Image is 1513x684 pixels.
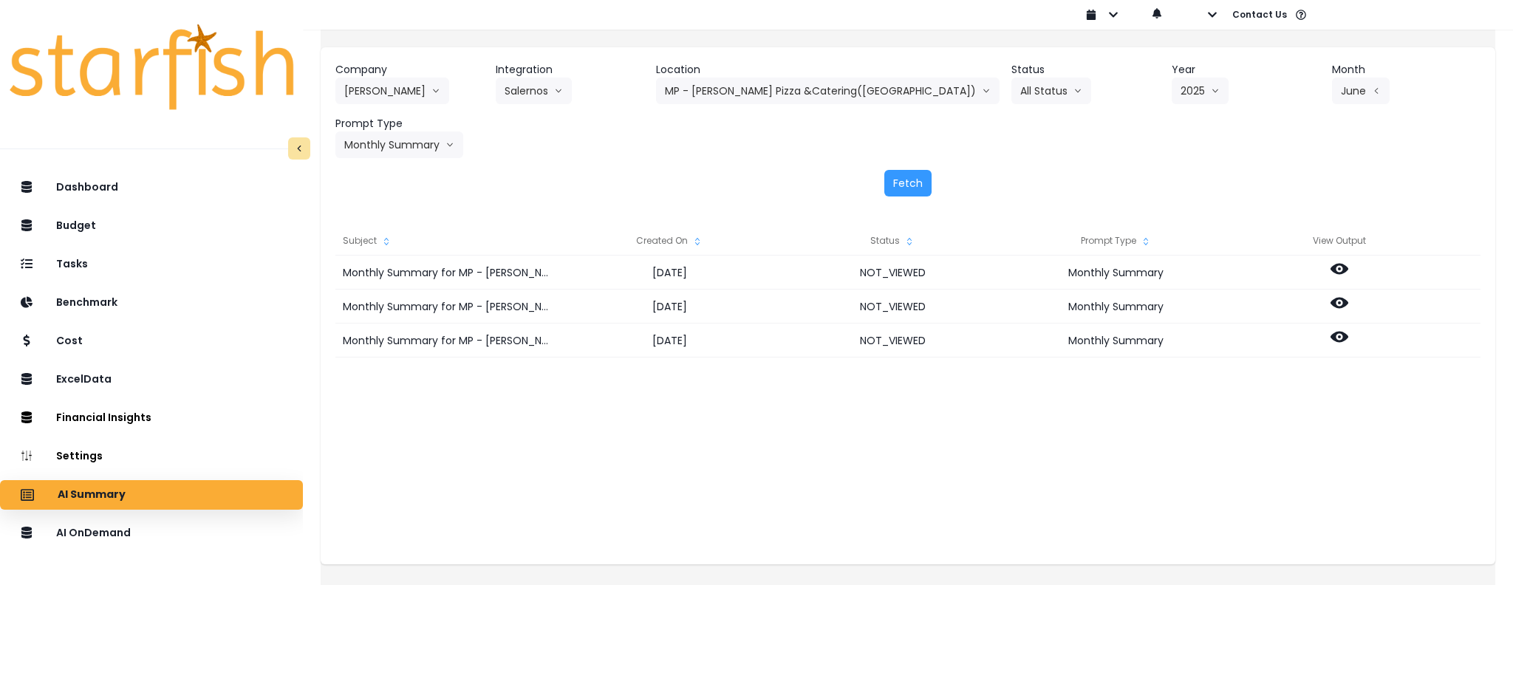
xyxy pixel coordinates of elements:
[335,256,558,290] div: Monthly Summary for MP - [PERSON_NAME] Pizza &Catering([GEOGRAPHIC_DATA]) for [DATE]
[982,83,991,98] svg: arrow down line
[554,83,563,98] svg: arrow down line
[431,83,440,98] svg: arrow down line
[1332,62,1480,78] header: Month
[884,170,932,196] button: Fetch
[559,290,782,324] div: [DATE]
[559,226,782,256] div: Created On
[656,62,1000,78] header: Location
[58,488,126,502] p: AI Summary
[56,219,96,232] p: Budget
[1140,236,1152,247] svg: sort
[782,226,1005,256] div: Status
[1172,78,1229,104] button: 2025arrow down line
[56,181,118,194] p: Dashboard
[782,324,1005,358] div: NOT_VIEWED
[335,78,449,104] button: [PERSON_NAME]arrow down line
[56,527,131,539] p: AI OnDemand
[445,137,454,152] svg: arrow down line
[904,236,915,247] svg: sort
[1228,226,1451,256] div: View Output
[1211,83,1220,98] svg: arrow down line
[380,236,392,247] svg: sort
[335,62,484,78] header: Company
[335,116,484,131] header: Prompt Type
[1372,83,1381,98] svg: arrow left line
[56,258,88,270] p: Tasks
[691,236,703,247] svg: sort
[335,324,558,358] div: Monthly Summary for MP - [PERSON_NAME] Pizza &Catering([GEOGRAPHIC_DATA]) for [DATE]
[496,62,644,78] header: Integration
[1172,62,1320,78] header: Year
[656,78,1000,104] button: MP - [PERSON_NAME] Pizza &Catering([GEOGRAPHIC_DATA])arrow down line
[559,256,782,290] div: [DATE]
[559,324,782,358] div: [DATE]
[56,373,112,386] p: ExcelData
[335,290,558,324] div: Monthly Summary for MP - [PERSON_NAME] Pizza &Catering([GEOGRAPHIC_DATA]) for [DATE]
[56,335,83,347] p: Cost
[335,226,558,256] div: Subject
[1011,62,1160,78] header: Status
[1005,256,1228,290] div: Monthly Summary
[335,131,463,158] button: Monthly Summaryarrow down line
[1005,324,1228,358] div: Monthly Summary
[1332,78,1390,104] button: Junearrow left line
[496,78,572,104] button: Salernosarrow down line
[782,290,1005,324] div: NOT_VIEWED
[1073,83,1082,98] svg: arrow down line
[1011,78,1091,104] button: All Statusarrow down line
[782,256,1005,290] div: NOT_VIEWED
[56,296,117,309] p: Benchmark
[1005,226,1228,256] div: Prompt Type
[1005,290,1228,324] div: Monthly Summary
